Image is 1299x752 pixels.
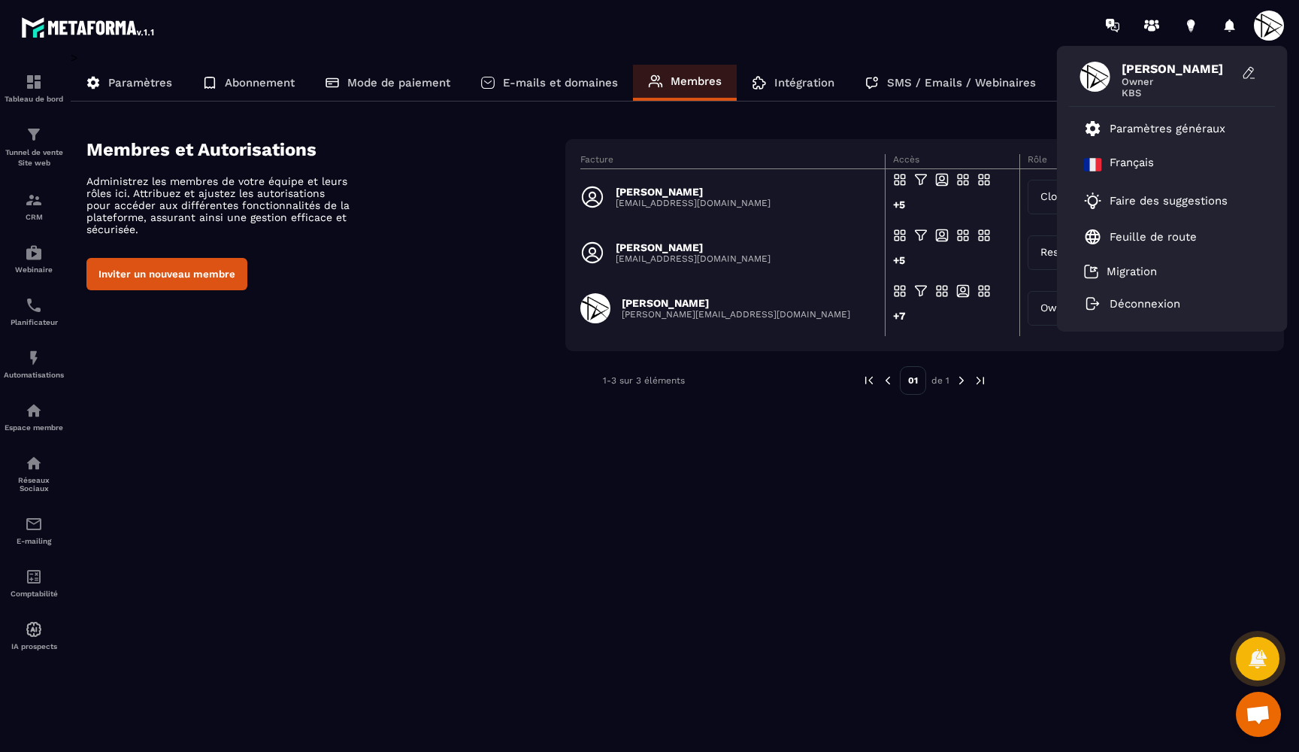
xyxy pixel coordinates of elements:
p: Tableau de bord [4,95,64,103]
p: Tunnel de vente Site web [4,147,64,168]
img: formation [25,73,43,91]
th: Accès [885,154,1019,169]
span: Owner [1037,300,1078,317]
a: Migration [1084,264,1157,279]
span: Responsable de communauté [1037,244,1198,261]
div: Search for option [1028,180,1235,214]
p: Espace membre [4,423,64,432]
img: logo [21,14,156,41]
a: Faire des suggestions [1084,192,1242,210]
a: schedulerschedulerPlanificateur [4,285,64,338]
p: 1-3 sur 3 éléments [603,375,685,386]
a: accountantaccountantComptabilité [4,556,64,609]
div: +5 [893,253,907,277]
div: Search for option [1028,235,1235,270]
p: E-mailing [4,537,64,545]
p: Faire des suggestions [1110,194,1228,208]
img: accountant [25,568,43,586]
div: Search for option [1028,291,1235,326]
a: Feuille de route [1084,228,1197,246]
img: social-network [25,454,43,472]
p: Administrez les membres de votre équipe et leurs rôles ici. Attribuez et ajustez les autorisation... [86,175,350,235]
button: Inviter un nouveau membre [86,258,247,290]
p: Comptabilité [4,590,64,598]
p: de 1 [931,374,949,387]
img: email [25,515,43,533]
img: automations [25,349,43,367]
img: formation [25,191,43,209]
a: formationformationTableau de bord [4,62,64,114]
a: Paramètres généraux [1084,120,1225,138]
p: Paramètres généraux [1110,122,1225,135]
span: [PERSON_NAME] [1122,62,1234,76]
h4: Membres et Autorisations [86,139,565,160]
p: [EMAIL_ADDRESS][DOMAIN_NAME] [616,253,771,264]
a: emailemailE-mailing [4,504,64,556]
p: Abonnement [225,76,295,89]
span: Owner [1122,76,1234,87]
p: CRM [4,213,64,221]
p: E-mails et domaines [503,76,618,89]
p: Mode de paiement [347,76,450,89]
p: Français [1110,156,1154,174]
a: formationformationTunnel de vente Site web [4,114,64,180]
img: automations [25,620,43,638]
p: Planificateur [4,318,64,326]
img: scheduler [25,296,43,314]
p: Paramètres [108,76,172,89]
p: Membres [671,74,722,88]
div: Ouvrir le chat [1236,692,1281,737]
p: Intégration [774,76,834,89]
img: formation [25,126,43,144]
p: 01 [900,366,926,395]
img: prev [862,374,876,387]
p: Automatisations [4,371,64,379]
span: Closer [1037,189,1076,205]
p: Webinaire [4,265,64,274]
div: +5 [893,197,907,221]
p: [PERSON_NAME][EMAIL_ADDRESS][DOMAIN_NAME] [622,309,850,320]
a: formationformationCRM [4,180,64,232]
p: SMS / Emails / Webinaires [887,76,1036,89]
p: [PERSON_NAME] [616,241,771,253]
a: automationsautomationsEspace membre [4,390,64,443]
a: social-networksocial-networkRéseaux Sociaux [4,443,64,504]
th: Rôle [1019,154,1269,169]
th: Facture [580,154,885,169]
a: automationsautomationsAutomatisations [4,338,64,390]
div: +7 [893,308,907,332]
span: KBS [1122,87,1234,99]
img: automations [25,402,43,420]
img: next [973,374,987,387]
p: Réseaux Sociaux [4,476,64,493]
p: Migration [1107,265,1157,278]
p: Déconnexion [1110,297,1180,311]
img: automations [25,244,43,262]
img: prev [881,374,895,387]
p: IA prospects [4,642,64,650]
div: > [71,50,1284,417]
img: next [955,374,968,387]
p: Feuille de route [1110,230,1197,244]
p: [EMAIL_ADDRESS][DOMAIN_NAME] [616,198,771,208]
p: [PERSON_NAME] [622,297,850,309]
a: automationsautomationsWebinaire [4,232,64,285]
p: [PERSON_NAME] [616,186,771,198]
